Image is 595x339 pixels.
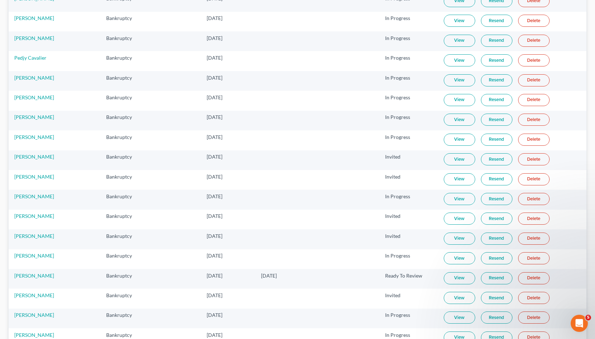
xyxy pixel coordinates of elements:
[207,75,222,81] span: [DATE]
[379,289,438,308] td: Invited
[14,273,54,279] a: [PERSON_NAME]
[14,154,54,160] a: [PERSON_NAME]
[207,193,222,199] span: [DATE]
[481,292,512,304] a: Resend
[379,269,438,289] td: Ready To Review
[481,134,512,146] a: Resend
[481,311,512,324] a: Resend
[518,153,550,165] a: Delete
[379,309,438,328] td: In Progress
[481,153,512,165] a: Resend
[100,111,154,130] td: Bankruptcy
[518,134,550,146] a: Delete
[100,31,154,51] td: Bankruptcy
[518,213,550,225] a: Delete
[14,332,54,338] a: [PERSON_NAME]
[481,272,512,284] a: Resend
[207,213,222,219] span: [DATE]
[518,193,550,205] a: Delete
[444,292,475,304] a: View
[207,15,222,21] span: [DATE]
[518,311,550,324] a: Delete
[379,249,438,269] td: In Progress
[444,193,475,205] a: View
[585,315,591,320] span: 5
[207,233,222,239] span: [DATE]
[444,15,475,27] a: View
[14,233,54,239] a: [PERSON_NAME]
[379,150,438,170] td: Invited
[444,134,475,146] a: View
[14,114,54,120] a: [PERSON_NAME]
[518,252,550,264] a: Delete
[100,130,154,150] td: Bankruptcy
[100,170,154,190] td: Bankruptcy
[14,213,54,219] a: [PERSON_NAME]
[444,233,475,245] a: View
[207,35,222,41] span: [DATE]
[518,74,550,86] a: Delete
[481,74,512,86] a: Resend
[444,54,475,66] a: View
[14,94,54,100] a: [PERSON_NAME]
[518,173,550,185] a: Delete
[14,75,54,81] a: [PERSON_NAME]
[207,312,222,318] span: [DATE]
[571,315,588,332] iframe: Intercom live chat
[518,272,550,284] a: Delete
[481,15,512,27] a: Resend
[207,253,222,259] span: [DATE]
[14,292,54,298] a: [PERSON_NAME]
[14,193,54,199] a: [PERSON_NAME]
[100,249,154,269] td: Bankruptcy
[207,114,222,120] span: [DATE]
[379,71,438,91] td: In Progress
[207,55,222,61] span: [DATE]
[100,269,154,289] td: Bankruptcy
[379,91,438,110] td: In Progress
[444,272,475,284] a: View
[481,193,512,205] a: Resend
[379,111,438,130] td: In Progress
[518,35,550,47] a: Delete
[444,74,475,86] a: View
[379,229,438,249] td: Invited
[481,252,512,264] a: Resend
[518,15,550,27] a: Delete
[481,233,512,245] a: Resend
[100,51,154,71] td: Bankruptcy
[481,54,512,66] a: Resend
[207,292,222,298] span: [DATE]
[379,190,438,209] td: In Progress
[518,54,550,66] a: Delete
[444,153,475,165] a: View
[481,213,512,225] a: Resend
[518,114,550,126] a: Delete
[100,12,154,31] td: Bankruptcy
[207,134,222,140] span: [DATE]
[14,174,54,180] a: [PERSON_NAME]
[379,31,438,51] td: In Progress
[100,229,154,249] td: Bankruptcy
[444,213,475,225] a: View
[444,311,475,324] a: View
[207,273,222,279] span: [DATE]
[444,94,475,106] a: View
[518,94,550,106] a: Delete
[261,273,277,279] span: [DATE]
[100,289,154,308] td: Bankruptcy
[481,173,512,185] a: Resend
[14,312,54,318] a: [PERSON_NAME]
[444,35,475,47] a: View
[100,309,154,328] td: Bankruptcy
[207,154,222,160] span: [DATE]
[14,253,54,259] a: [PERSON_NAME]
[207,174,222,180] span: [DATE]
[481,35,512,47] a: Resend
[444,252,475,264] a: View
[14,55,46,61] a: Pedjy Cavalier
[444,173,475,185] a: View
[207,332,222,338] span: [DATE]
[379,210,438,229] td: Invited
[100,71,154,91] td: Bankruptcy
